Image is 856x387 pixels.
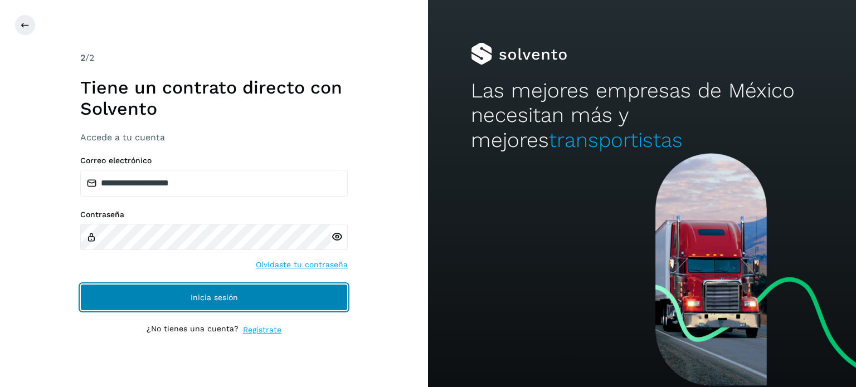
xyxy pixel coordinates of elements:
span: transportistas [549,128,683,152]
div: /2 [80,51,348,65]
a: Olvidaste tu contraseña [256,259,348,271]
h3: Accede a tu cuenta [80,132,348,143]
label: Correo electrónico [80,156,348,165]
h2: Las mejores empresas de México necesitan más y mejores [471,79,813,153]
span: 2 [80,52,85,63]
span: Inicia sesión [191,293,238,301]
label: Contraseña [80,210,348,219]
p: ¿No tienes una cuenta? [147,324,239,336]
a: Regístrate [243,324,281,336]
h1: Tiene un contrato directo con Solvento [80,77,348,120]
button: Inicia sesión [80,284,348,311]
